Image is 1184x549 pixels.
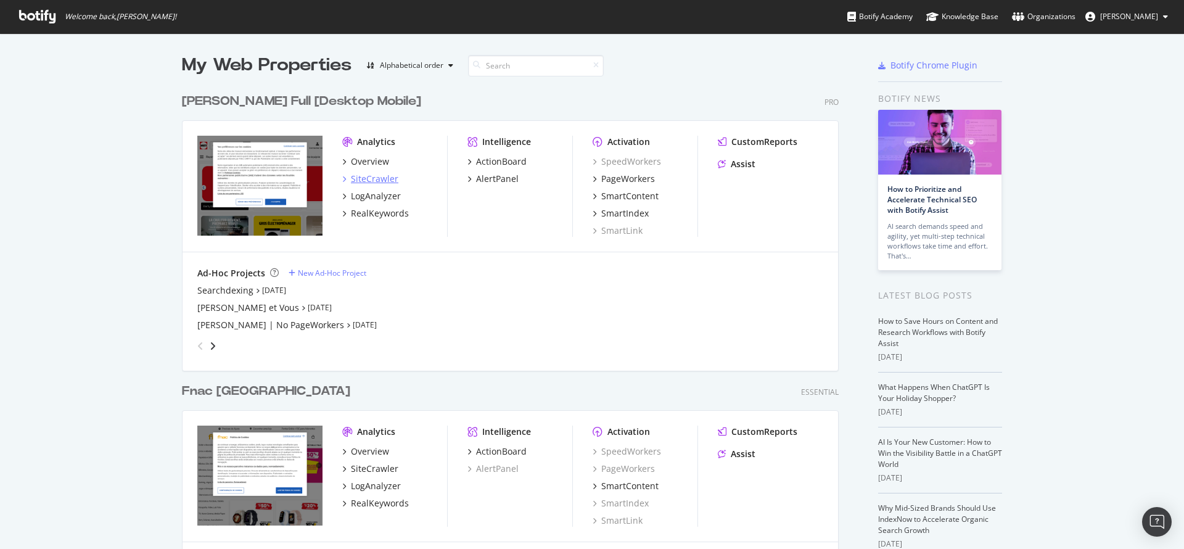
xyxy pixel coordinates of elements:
[731,426,797,438] div: CustomReports
[926,10,998,23] div: Knowledge Base
[342,207,409,220] a: RealKeywords
[342,173,398,185] a: SiteCrawler
[887,221,992,261] div: AI search demands speed and agility, yet multi-step technical workflows take time and effort. Tha...
[20,32,30,42] img: website_grey.svg
[351,463,398,475] div: SiteCrawler
[601,480,659,492] div: SmartContent
[342,155,389,168] a: Overview
[878,110,1001,175] img: How to Prioritize and Accelerate Technical SEO with Botify Assist
[342,497,409,510] a: RealKeywords
[601,190,659,202] div: SmartContent
[208,340,217,352] div: angle-right
[197,136,323,236] img: www.darty.com/
[467,173,519,185] a: AlertPanel
[482,426,531,438] div: Intelligence
[887,184,977,215] a: How to Prioritize and Accelerate Technical SEO with Botify Assist
[1142,507,1172,537] div: Open Intercom Messenger
[890,59,977,72] div: Botify Chrome Plugin
[182,382,350,400] div: Fnac [GEOGRAPHIC_DATA]
[35,20,60,30] div: v 4.0.25
[351,207,409,220] div: RealKeywords
[607,426,650,438] div: Activation
[351,445,389,458] div: Overview
[32,32,139,42] div: Domaine: [DOMAIN_NAME]
[342,190,401,202] a: LogAnalyzer
[824,97,839,107] div: Pro
[593,480,659,492] a: SmartContent
[342,463,398,475] a: SiteCrawler
[731,136,797,148] div: CustomReports
[351,497,409,510] div: RealKeywords
[342,445,389,458] a: Overview
[878,473,1002,484] div: [DATE]
[142,72,152,81] img: tab_keywords_by_traffic_grey.svg
[718,448,755,460] a: Assist
[593,190,659,202] a: SmartContent
[718,136,797,148] a: CustomReports
[51,72,61,81] img: tab_domain_overview_orange.svg
[65,12,176,22] span: Welcome back, [PERSON_NAME] !
[593,155,661,168] a: SpeedWorkers
[593,173,655,185] a: PageWorkers
[262,285,286,295] a: [DATE]
[468,55,604,76] input: Search
[197,284,253,297] a: Searchdexing
[718,426,797,438] a: CustomReports
[353,320,377,330] a: [DATE]
[476,155,527,168] div: ActionBoard
[197,319,344,331] a: [PERSON_NAME] | No PageWorkers
[847,10,913,23] div: Botify Academy
[308,302,332,313] a: [DATE]
[593,514,643,527] a: SmartLink
[878,316,998,349] a: How to Save Hours on Content and Research Workflows with Botify Assist
[878,352,1002,363] div: [DATE]
[20,20,30,30] img: logo_orange.svg
[351,190,401,202] div: LogAnalyzer
[467,445,527,458] a: ActionBoard
[182,93,421,110] div: [PERSON_NAME] Full [Desktop Mobile]
[351,480,401,492] div: LogAnalyzer
[593,445,661,458] div: SpeedWorkers
[593,225,643,237] a: SmartLink
[192,336,208,356] div: angle-left
[197,426,323,526] img: www.fnac.pt
[289,268,366,278] a: New Ad-Hoc Project
[878,503,996,535] a: Why Mid-Sized Brands Should Use IndexNow to Accelerate Organic Search Growth
[593,463,655,475] a: PageWorkers
[357,136,395,148] div: Analytics
[298,268,366,278] div: New Ad-Hoc Project
[467,463,519,475] a: AlertPanel
[607,136,650,148] div: Activation
[1012,10,1075,23] div: Organizations
[361,56,458,75] button: Alphabetical order
[731,448,755,460] div: Assist
[878,289,1002,302] div: Latest Blog Posts
[182,93,426,110] a: [PERSON_NAME] Full [Desktop Mobile]
[878,382,990,403] a: What Happens When ChatGPT Is Your Holiday Shopper?
[718,158,755,170] a: Assist
[878,437,1002,469] a: AI Is Your New Customer: How to Win the Visibility Battle in a ChatGPT World
[878,92,1002,105] div: Botify news
[593,497,649,510] a: SmartIndex
[476,173,519,185] div: AlertPanel
[197,267,265,279] div: Ad-Hoc Projects
[351,173,398,185] div: SiteCrawler
[467,155,527,168] a: ActionBoard
[878,59,977,72] a: Botify Chrome Plugin
[182,53,351,78] div: My Web Properties
[155,73,186,81] div: Mots-clés
[731,158,755,170] div: Assist
[380,62,443,69] div: Alphabetical order
[197,302,299,314] a: [PERSON_NAME] et Vous
[357,426,395,438] div: Analytics
[801,387,839,397] div: Essential
[351,155,389,168] div: Overview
